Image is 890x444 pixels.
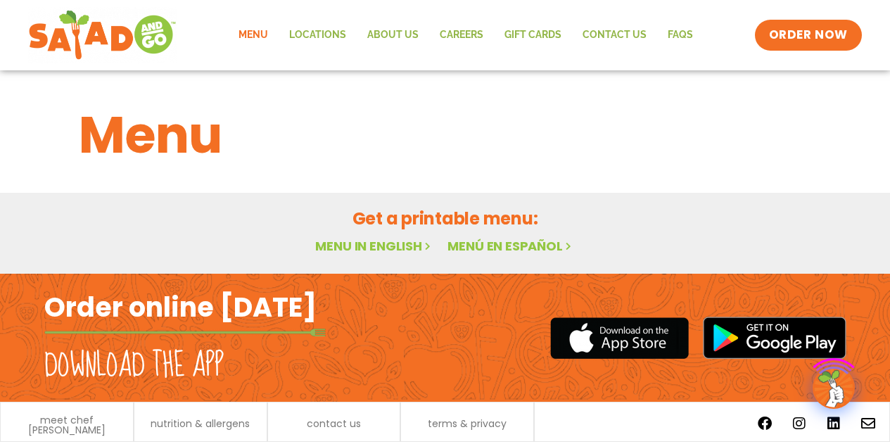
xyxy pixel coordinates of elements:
a: Menu in English [315,237,433,255]
img: fork [44,329,326,336]
a: terms & privacy [428,419,507,429]
h2: Get a printable menu: [79,206,812,231]
img: new-SAG-logo-768×292 [28,7,177,63]
a: Menú en español [447,237,574,255]
a: ORDER NOW [755,20,862,51]
a: FAQs [657,19,704,51]
span: ORDER NOW [769,27,848,44]
h1: Menu [79,97,812,173]
h2: Download the app [44,346,224,386]
a: Menu [228,19,279,51]
a: Locations [279,19,357,51]
a: meet chef [PERSON_NAME] [8,415,126,435]
a: Careers [429,19,494,51]
a: GIFT CARDS [494,19,572,51]
a: contact us [307,419,361,429]
img: google_play [703,317,846,359]
a: nutrition & allergens [151,419,250,429]
h2: Order online [DATE] [44,290,317,324]
nav: Menu [228,19,704,51]
a: Contact Us [572,19,657,51]
img: appstore [550,315,689,361]
a: About Us [357,19,429,51]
